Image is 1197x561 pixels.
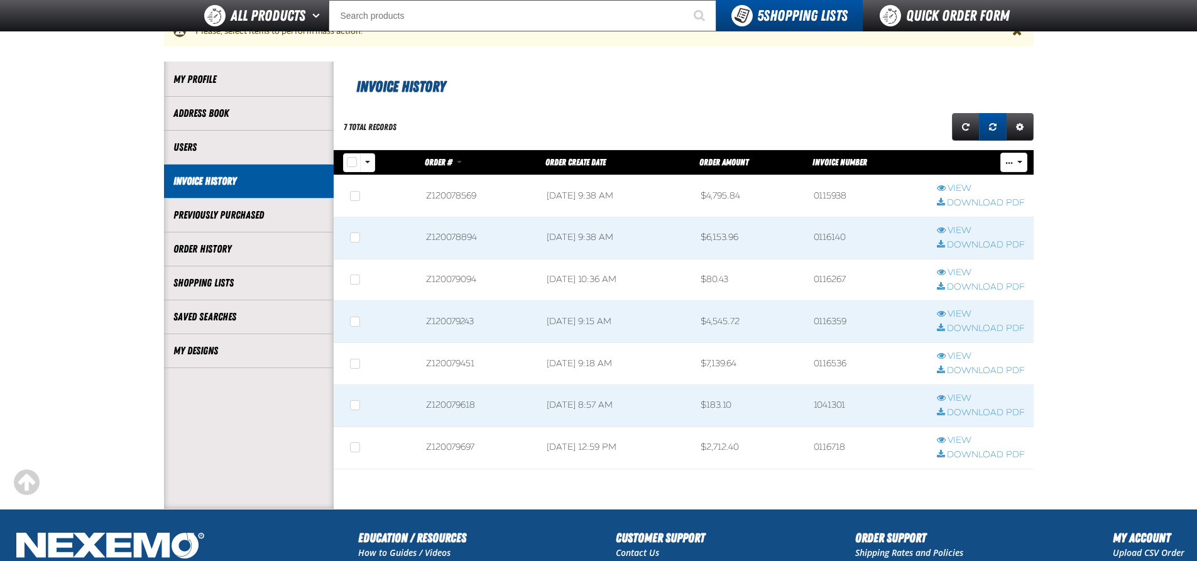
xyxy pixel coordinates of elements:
[855,528,963,547] h2: Order Support
[937,323,1025,335] a: Download PDF row action
[937,267,1025,279] a: View row action
[173,208,324,222] a: Previously Purchased
[805,343,928,385] td: 0116536
[937,435,1025,447] a: View row action
[538,259,692,301] td: [DATE] 10:36 AM
[417,259,538,301] td: Z120079094
[1005,160,1013,167] span: ...
[757,7,763,25] strong: 5
[417,385,538,427] td: Z120079618
[173,276,324,290] a: Shopping Lists
[356,78,445,95] span: Invoice History
[805,259,928,301] td: 0116267
[173,106,324,121] a: Address Book
[538,175,692,217] td: [DATE] 9:38 AM
[538,217,692,259] td: [DATE] 9:38 AM
[417,175,538,217] td: Z120078569
[1113,528,1184,547] h2: My Account
[417,217,538,259] td: Z120078894
[952,113,980,141] a: Refresh grid action
[692,427,805,469] td: $2,712.40
[812,157,867,167] a: Invoice Number
[173,140,324,155] a: Users
[928,150,1034,175] th: Row actions
[173,72,324,87] a: My Profile
[979,113,1007,141] a: Reset grid action
[358,528,466,547] h2: Education / Resources
[425,157,454,167] a: Order #
[417,427,538,469] td: Z120079697
[173,174,324,188] a: Invoice History
[937,449,1025,461] a: Download PDF row action
[805,217,928,259] td: 0116140
[538,301,692,343] td: [DATE] 9:15 AM
[538,385,692,427] td: [DATE] 8:57 AM
[692,385,805,427] td: $183.10
[937,365,1025,377] a: Download PDF row action
[1000,153,1027,172] button: Mass Actions
[173,310,324,324] a: Saved Searches
[692,301,805,343] td: $4,545.72
[360,153,375,172] button: Rows selection options
[805,301,928,343] td: 0116359
[1006,113,1034,141] a: Expand or Collapse Grid Settings
[855,547,963,558] a: Shipping Rates and Policies
[231,4,305,27] span: All Products
[937,393,1025,405] a: View row action
[937,281,1025,293] a: Download PDF row action
[13,469,40,496] div: Scroll to the top
[937,183,1025,195] a: View row action
[616,547,659,558] a: Contact Us
[757,7,848,25] span: Shopping Lists
[937,239,1025,251] a: Download PDF row action
[692,259,805,301] td: $80.43
[344,121,396,133] div: 7 total records
[538,427,692,469] td: [DATE] 12:59 PM
[616,528,705,547] h2: Customer Support
[692,343,805,385] td: $7,139.64
[358,547,451,558] a: How to Guides / Videos
[173,344,324,358] a: My Designs
[937,225,1025,237] a: View row action
[425,157,452,167] span: Order #
[545,157,606,167] a: Order Create Date
[937,308,1025,320] a: View row action
[173,242,324,256] a: Order History
[937,197,1025,209] a: Download PDF row action
[937,407,1025,419] a: Download PDF row action
[805,385,928,427] td: 1041301
[417,301,538,343] td: Z120079243
[692,175,805,217] td: $4,795.84
[1113,547,1184,558] a: Upload CSV Order
[805,427,928,469] td: 0116718
[699,157,748,167] a: Order Amount
[417,343,538,385] td: Z120079451
[937,351,1025,362] a: View row action
[692,217,805,259] td: $6,153.96
[538,343,692,385] td: [DATE] 9:18 AM
[805,175,928,217] td: 0115938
